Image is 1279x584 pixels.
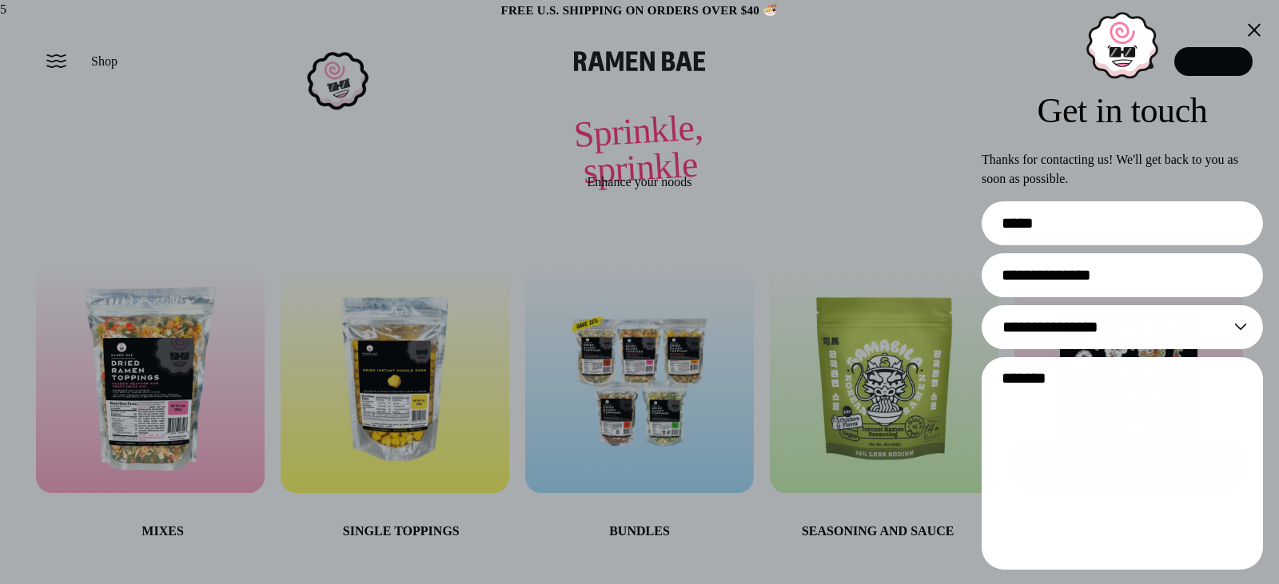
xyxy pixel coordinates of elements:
button: Close menu [1245,19,1263,42]
p: Thanks for contacting us! We'll get back to you as soon as possible. [982,150,1263,188]
span: Free U.S. Shipping on Orders over $40 🍜 [501,4,779,17]
div: in [1096,95,1122,131]
div: touch [1131,95,1208,131]
div: Get [1038,95,1087,131]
